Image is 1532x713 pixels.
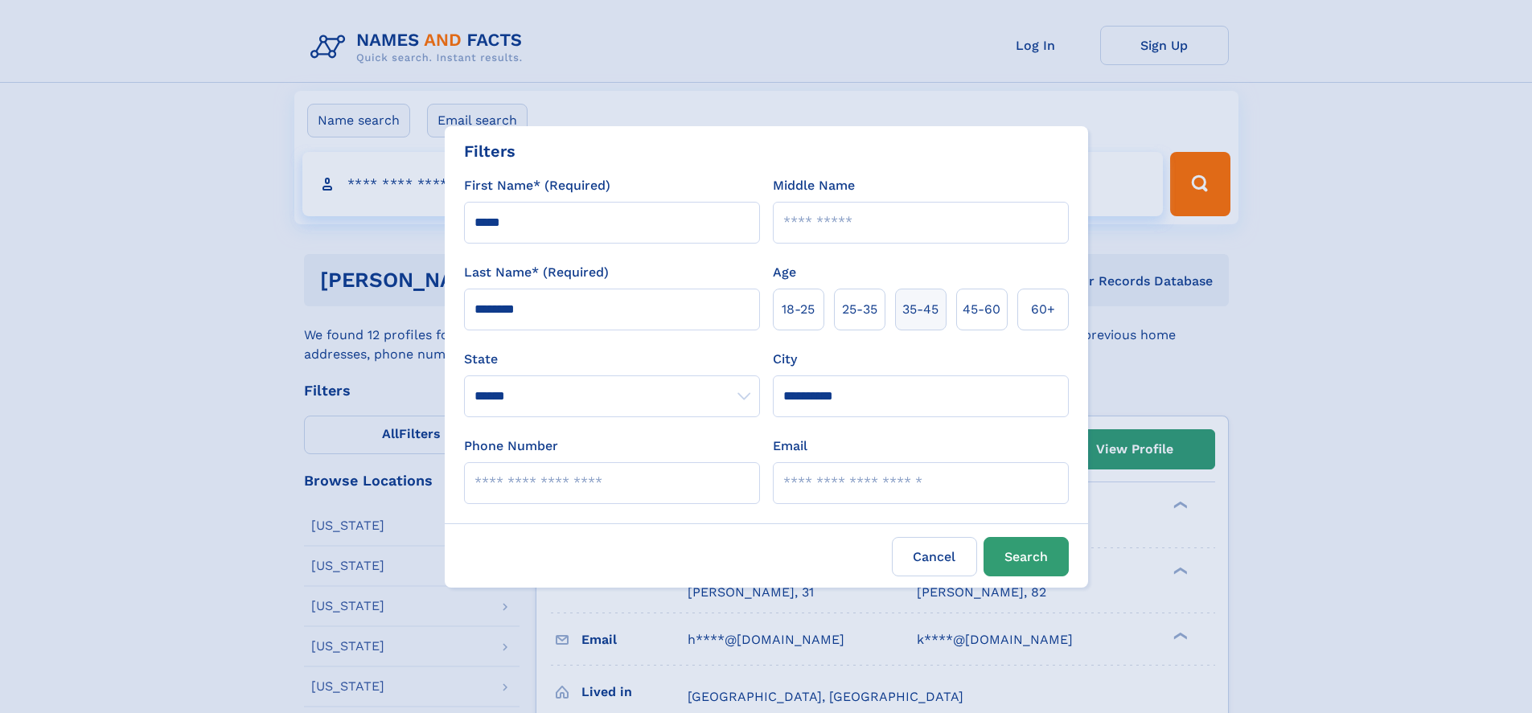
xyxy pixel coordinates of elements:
span: 25‑35 [842,300,877,319]
label: Middle Name [773,176,855,195]
div: Filters [464,139,515,163]
label: State [464,350,760,369]
label: Email [773,436,807,456]
span: 35‑45 [902,300,939,319]
span: 18‑25 [782,300,815,319]
label: Cancel [892,537,977,576]
label: First Name* (Required) [464,176,610,195]
span: 45‑60 [963,300,1000,319]
label: Last Name* (Required) [464,263,609,282]
button: Search [984,537,1069,576]
span: 60+ [1031,300,1055,319]
label: City [773,350,797,369]
label: Phone Number [464,436,558,456]
label: Age [773,263,796,282]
